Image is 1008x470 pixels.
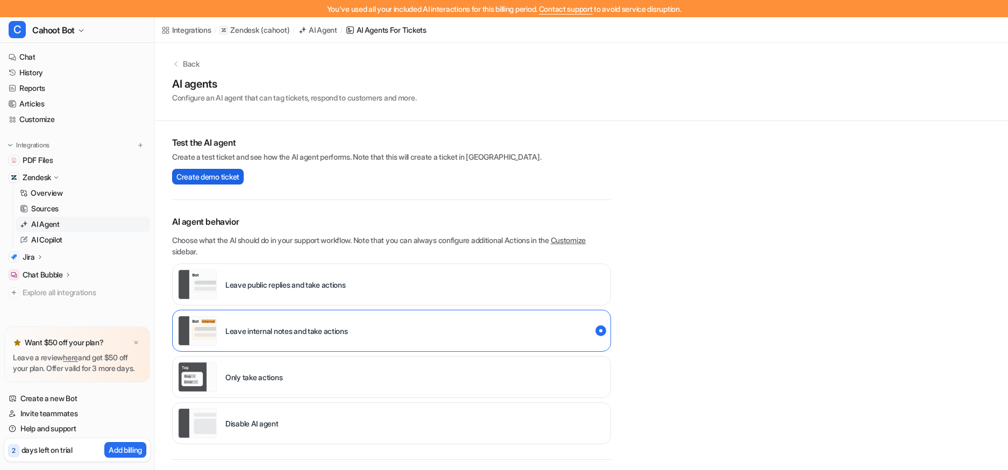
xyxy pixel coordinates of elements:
p: 2 [12,446,16,455]
img: menu_add.svg [137,141,144,149]
a: History [4,65,150,80]
p: Chat Bubble [23,269,63,280]
img: Leave internal notes and take actions [178,316,217,346]
p: Integrations [16,141,49,149]
a: Zendesk(cahoot) [219,25,289,35]
div: live::internal_reply [172,310,611,352]
button: Integrations [4,140,53,151]
p: Leave a review and get $50 off your plan. Offer valid for 3 more days. [13,352,141,374]
a: Invite teammates [4,406,150,421]
img: PDF Files [11,157,17,163]
img: Chat Bubble [11,272,17,278]
span: Create demo ticket [176,171,239,182]
p: AI Copilot [31,234,62,245]
p: AI Agent [31,219,60,230]
p: ( cahoot ) [261,25,289,35]
p: Zendesk [23,172,51,183]
div: live::disabled [172,356,611,398]
div: AI Agents for tickets [357,24,427,35]
p: Add billing [109,444,142,455]
div: live::external_reply [172,264,611,305]
p: Create a test ticket and see how the AI agent performs. Note that this will create a ticket in [G... [172,151,611,162]
h1: AI agents [172,76,416,92]
div: AI Agent [309,24,337,35]
p: Leave public replies and take actions [225,279,346,290]
div: Integrations [172,24,211,35]
img: Leave public replies and take actions [178,269,217,300]
a: AI Agent [298,24,337,35]
p: Sources [31,203,59,214]
p: AI agent behavior [172,215,611,228]
h2: Test the AI agent [172,136,611,149]
p: Configure an AI agent that can tag tickets, respond to customers and more. [172,92,416,103]
p: Leave internal notes and take actions [225,325,348,337]
p: Want $50 off your plan? [25,337,104,348]
p: Disable AI agent [225,418,279,429]
p: Zendesk [230,25,259,35]
a: Reports [4,81,150,96]
a: Explore all integrations [4,285,150,300]
img: Disable AI agent [178,408,217,438]
img: explore all integrations [9,287,19,298]
button: Create demo ticket [172,169,244,184]
a: AI Agents for tickets [346,24,427,35]
p: Back [183,58,200,69]
p: Choose what the AI should do in your support workflow. Note that you can always configure additio... [172,234,611,257]
a: Create a new Bot [4,391,150,406]
span: C [9,21,26,38]
a: PDF FilesPDF Files [4,153,150,168]
span: / [293,25,295,35]
img: Jira [11,254,17,260]
a: here [63,353,78,362]
a: Customize [4,112,150,127]
p: Overview [31,188,63,198]
span: / [215,25,217,35]
span: Explore all integrations [23,284,146,301]
span: PDF Files [23,155,53,166]
a: Customize [551,236,586,245]
p: Only take actions [225,372,282,383]
div: paused::disabled [172,402,611,444]
a: AI Agent [16,217,150,232]
img: expand menu [6,141,14,149]
p: days left on trial [22,444,73,455]
a: Integrations [161,24,211,35]
img: x [133,339,139,346]
a: Help and support [4,421,150,436]
span: Contact support [539,4,593,13]
span: Cahoot Bot [32,23,75,38]
span: / [340,25,343,35]
img: Only take actions [178,362,217,392]
button: Add billing [104,442,146,458]
p: Jira [23,252,35,262]
a: Sources [16,201,150,216]
img: star [13,338,22,347]
img: Zendesk [11,174,17,181]
a: Articles [4,96,150,111]
a: Overview [16,186,150,201]
a: Chat [4,49,150,65]
a: AI Copilot [16,232,150,247]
